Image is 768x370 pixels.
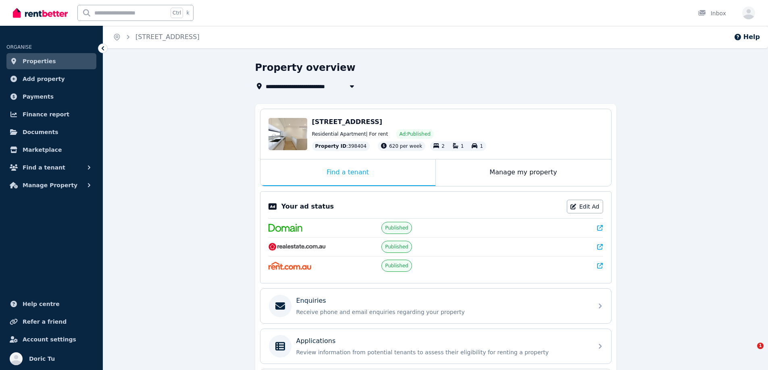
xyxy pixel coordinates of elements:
[389,143,422,149] span: 620 per week
[23,335,76,344] span: Account settings
[734,32,760,42] button: Help
[23,317,67,327] span: Refer a friend
[260,159,435,186] div: Find a tenant
[103,26,209,48] nav: Breadcrumb
[23,299,60,309] span: Help centre
[268,243,326,251] img: RealEstate.com.au
[312,118,383,126] span: [STREET_ADDRESS]
[6,44,32,50] span: ORGANISE
[399,131,430,137] span: Ad: Published
[186,10,189,16] span: k
[480,143,483,149] span: 1
[741,343,760,362] iframe: Intercom live chat
[6,142,96,158] a: Marketplace
[6,314,96,330] a: Refer a friend
[29,354,55,364] span: Doric Tu
[436,159,611,186] div: Manage my property
[281,202,334,211] p: Your ad status
[6,159,96,176] button: Find a tenant
[23,74,65,84] span: Add property
[260,329,611,364] a: ApplicationsReview information from potential tenants to assess their eligibility for renting a p...
[13,7,68,19] img: RentBetter
[461,143,464,149] span: 1
[6,177,96,193] button: Manage Property
[268,262,312,270] img: Rent.com.au
[23,92,54,101] span: Payments
[757,343,764,349] span: 1
[23,127,58,137] span: Documents
[385,263,408,269] span: Published
[698,9,726,17] div: Inbox
[6,53,96,69] a: Properties
[385,225,408,231] span: Published
[6,331,96,347] a: Account settings
[312,131,388,137] span: Residential Apartment | For rent
[268,224,302,232] img: Domain.com.au
[441,143,445,149] span: 2
[23,56,56,66] span: Properties
[385,244,408,250] span: Published
[296,348,588,356] p: Review information from potential tenants to assess their eligibility for renting a property
[6,89,96,105] a: Payments
[23,180,77,190] span: Manage Property
[296,336,336,346] p: Applications
[6,296,96,312] a: Help centre
[23,110,69,119] span: Finance report
[23,145,62,155] span: Marketplace
[23,163,65,172] span: Find a tenant
[6,71,96,87] a: Add property
[296,308,588,316] p: Receive phone and email enquiries regarding your property
[312,141,370,151] div: : 398404
[6,106,96,122] a: Finance report
[260,289,611,323] a: EnquiriesReceive phone and email enquiries regarding your property
[255,61,356,74] h1: Property overview
[171,8,183,18] span: Ctrl
[296,296,326,306] p: Enquiries
[135,33,200,41] a: [STREET_ADDRESS]
[6,124,96,140] a: Documents
[567,200,603,213] a: Edit Ad
[315,143,347,149] span: Property ID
